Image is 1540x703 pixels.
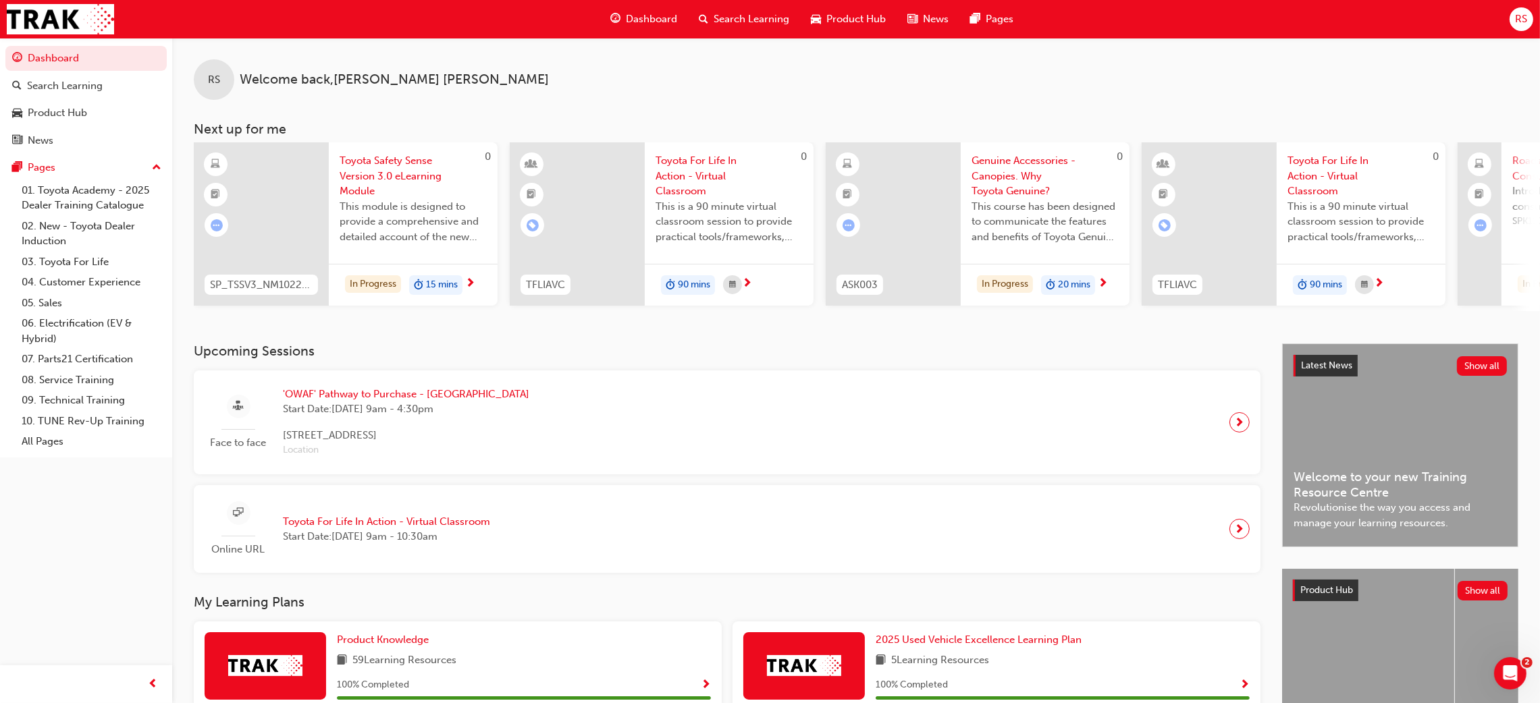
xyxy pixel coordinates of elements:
[826,11,886,27] span: Product Hub
[240,72,549,88] span: Welcome back , [PERSON_NAME] [PERSON_NAME]
[16,411,167,432] a: 10. TUNE Rev-Up Training
[211,156,221,173] span: learningResourceType_ELEARNING-icon
[337,634,429,646] span: Product Knowledge
[826,142,1130,306] a: 0ASK003Genuine Accessories - Canopies. Why Toyota Genuine?This course has been designed to commun...
[28,160,55,175] div: Pages
[1282,343,1518,547] a: Latest NewsShow allWelcome to your new Training Resource CentreRevolutionise the way you access a...
[742,278,752,290] span: next-icon
[1287,199,1435,245] span: This is a 90 minute virtual classroom session to provide practical tools/frameworks, behaviours a...
[656,153,803,199] span: Toyota For Life In Action - Virtual Classroom
[843,156,853,173] span: learningResourceType_ELEARNING-icon
[283,529,490,544] span: Start Date: [DATE] 9am - 10:30am
[656,199,803,245] span: This is a 90 minute virtual classroom session to provide practical tools/frameworks, behaviours a...
[340,199,487,245] span: This module is designed to provide a comprehensive and detailed account of the new enhanced Toyot...
[666,277,675,294] span: duration-icon
[12,80,22,92] span: search-icon
[5,155,167,180] button: Pages
[205,381,1250,463] a: Face to face'OWAF' Pathway to Purchase - [GEOGRAPHIC_DATA]Start Date:[DATE] 9am - 4:30pm[STREET_A...
[1240,677,1250,694] button: Show Progress
[842,277,878,293] span: ASK003
[767,655,841,676] img: Trak
[923,11,949,27] span: News
[1457,356,1508,376] button: Show all
[1298,277,1307,294] span: duration-icon
[1475,186,1485,204] span: booktick-icon
[891,652,989,669] span: 5 Learning Resources
[897,5,959,33] a: news-iconNews
[527,219,539,231] span: learningRecordVerb_ENROLL-icon
[600,5,688,33] a: guage-iconDashboard
[205,496,1250,563] a: Online URLToyota For Life In Action - Virtual ClassroomStart Date:[DATE] 9am - 10:30am
[626,11,677,27] span: Dashboard
[485,150,491,163] span: 0
[1293,580,1508,601] a: Product HubShow all
[345,275,401,293] div: In Progress
[208,72,220,88] span: RS
[876,632,1087,648] a: 2025 Used Vehicle Excellence Learning Plan
[527,186,537,204] span: booktick-icon
[337,652,347,669] span: book-icon
[149,676,159,693] span: prev-icon
[1142,142,1445,306] a: 0TFLIAVCToyota For Life In Action - Virtual ClassroomThis is a 90 minute virtual classroom sessio...
[510,142,814,306] a: 0TFLIAVCToyota For Life In Action - Virtual ClassroomThis is a 90 minute virtual classroom sessio...
[205,542,272,557] span: Online URL
[12,135,22,147] span: news-icon
[16,431,167,452] a: All Pages
[1294,355,1507,376] a: Latest NewsShow all
[1058,277,1090,293] span: 20 mins
[16,390,167,411] a: 09. Technical Training
[205,435,272,451] span: Face to face
[1433,150,1439,163] span: 0
[5,128,167,153] a: News
[194,343,1260,359] h3: Upcoming Sessions
[16,293,167,314] a: 05. Sales
[1361,277,1368,293] span: calendar-icon
[1294,470,1507,500] span: Welcome to your new Training Resource Centre
[283,514,490,530] span: Toyota For Life In Action - Virtual Classroom
[701,677,711,694] button: Show Progress
[194,142,498,306] a: 0SP_TSSV3_NM1022_ELToyota Safety Sense Version 3.0 eLearning ModuleThis module is designed to pro...
[283,428,529,443] span: [STREET_ADDRESS]
[194,594,1260,610] h3: My Learning Plans
[1235,413,1245,432] span: next-icon
[1494,657,1526,690] iframe: Intercom live chat
[977,275,1033,293] div: In Progress
[876,677,948,693] span: 100 % Completed
[283,401,529,417] span: Start Date: [DATE] 9am - 4:30pm
[610,11,620,28] span: guage-icon
[172,121,1540,137] h3: Next up for me
[426,277,458,293] span: 15 mins
[1287,153,1435,199] span: Toyota For Life In Action - Virtual Classroom
[234,398,244,415] span: sessionType_FACE_TO_FACE-icon
[959,5,1024,33] a: pages-iconPages
[5,74,167,99] a: Search Learning
[152,159,161,177] span: up-icon
[211,219,223,231] span: learningRecordVerb_ATTEMPT-icon
[1310,277,1342,293] span: 90 mins
[843,186,853,204] span: booktick-icon
[688,5,800,33] a: search-iconSearch Learning
[28,133,53,148] div: News
[210,277,313,293] span: SP_TSSV3_NM1022_EL
[1300,584,1353,596] span: Product Hub
[337,677,409,693] span: 100 % Completed
[5,46,167,71] a: Dashboard
[7,4,114,34] img: Trak
[1475,219,1487,231] span: learningRecordVerb_ATTEMPT-icon
[699,11,708,28] span: search-icon
[5,101,167,125] a: Product Hub
[12,53,22,65] span: guage-icon
[876,652,886,669] span: book-icon
[16,216,167,252] a: 02. New - Toyota Dealer Induction
[811,11,821,28] span: car-icon
[28,105,87,121] div: Product Hub
[1458,581,1508,600] button: Show all
[1510,7,1533,31] button: RS
[986,11,1013,27] span: Pages
[12,162,22,174] span: pages-icon
[1159,156,1169,173] span: learningResourceType_INSTRUCTOR_LED-icon
[340,153,487,199] span: Toyota Safety Sense Version 3.0 eLearning Module
[27,78,103,94] div: Search Learning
